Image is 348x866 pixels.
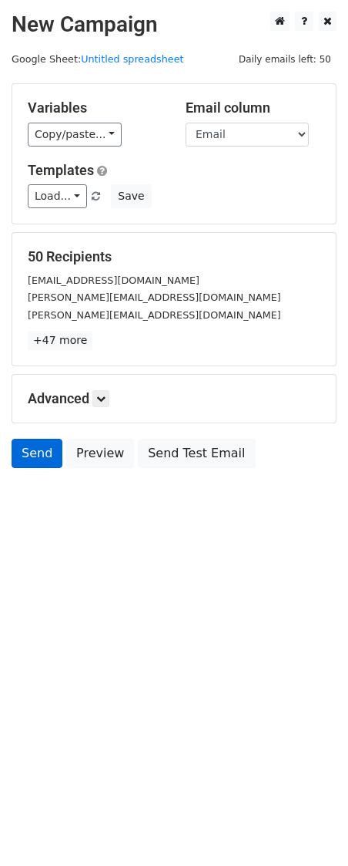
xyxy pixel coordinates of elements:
[28,291,281,303] small: [PERSON_NAME][EMAIL_ADDRESS][DOMAIN_NAME]
[28,99,162,116] h5: Variables
[271,792,348,866] iframe: Chat Widget
[233,51,336,68] span: Daily emails left: 50
[186,99,320,116] h5: Email column
[233,53,336,65] a: Daily emails left: 50
[28,309,281,321] small: [PERSON_NAME][EMAIL_ADDRESS][DOMAIN_NAME]
[138,439,255,468] a: Send Test Email
[81,53,183,65] a: Untitled spreadsheet
[28,331,92,350] a: +47 more
[28,123,122,147] a: Copy/paste...
[12,12,336,38] h2: New Campaign
[28,162,94,178] a: Templates
[12,53,184,65] small: Google Sheet:
[28,248,320,265] h5: 50 Recipients
[28,184,87,208] a: Load...
[66,439,134,468] a: Preview
[12,439,62,468] a: Send
[111,184,151,208] button: Save
[28,390,320,407] h5: Advanced
[28,275,199,286] small: [EMAIL_ADDRESS][DOMAIN_NAME]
